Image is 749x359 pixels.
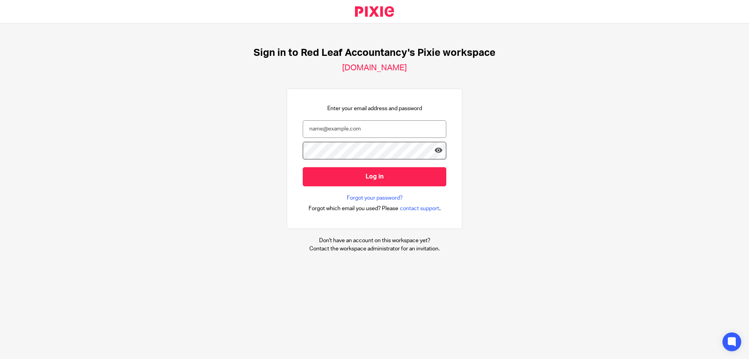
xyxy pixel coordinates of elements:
p: Contact the workspace administrator for an invitation. [309,245,440,253]
div: . [309,204,441,213]
a: Forgot your password? [347,194,403,202]
p: Enter your email address and password [327,105,422,113]
span: contact support [400,205,439,213]
input: name@example.com [303,120,446,138]
p: Don't have an account on this workspace yet? [309,237,440,245]
span: Forgot which email you used? Please [309,205,398,213]
h1: Sign in to Red Leaf Accountancy's Pixie workspace [254,47,495,59]
h2: [DOMAIN_NAME] [342,63,407,73]
input: Log in [303,167,446,186]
